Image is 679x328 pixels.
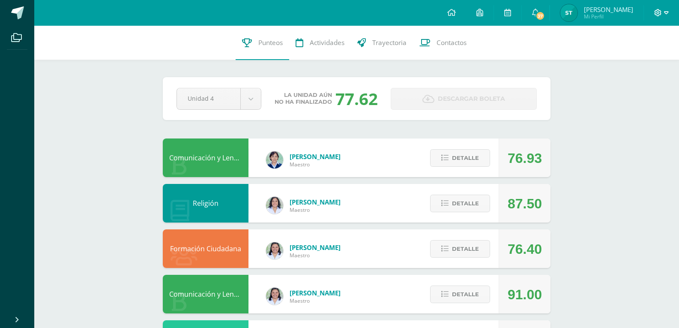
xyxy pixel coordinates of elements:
span: Detalle [452,286,479,302]
button: Detalle [430,195,490,212]
span: 37 [535,11,545,21]
span: Maestro [290,297,341,304]
span: [PERSON_NAME] [290,198,341,206]
span: Detalle [452,150,479,166]
span: La unidad aún no ha finalizado [275,92,332,105]
span: Punteos [258,38,283,47]
span: Unidad 4 [188,88,230,108]
img: 904e528ea31759b90e2b92348a2f5070.png [266,151,283,169]
span: [PERSON_NAME] [584,5,633,14]
a: Unidad 4 [177,88,261,109]
a: Contactos [413,26,473,60]
img: a084105b5058f52f9b5e8b449e8b602d.png [266,288,283,305]
a: Actividades [289,26,351,60]
div: 76.40 [508,230,542,268]
div: Religión [163,184,248,223]
div: 76.93 [508,139,542,178]
span: Actividades [310,38,344,47]
span: Mi Perfil [584,13,633,20]
span: Detalle [452,196,479,211]
button: Detalle [430,149,490,167]
div: Comunicación y Lenguaje L1 [163,138,248,177]
span: Trayectoria [372,38,407,47]
img: 5eb0341ce2803838f8db349dfaef631f.png [560,4,577,21]
span: Maestro [290,206,341,214]
span: Descargar boleta [438,88,505,109]
span: Maestro [290,252,341,259]
div: 87.50 [508,184,542,223]
img: 5833435b0e0c398ee4b261d46f102b9b.png [266,197,283,214]
span: Contactos [437,38,467,47]
span: [PERSON_NAME] [290,289,341,297]
a: Trayectoria [351,26,413,60]
div: Formación Ciudadana [163,229,248,268]
span: [PERSON_NAME] [290,243,341,252]
div: Comunicación y Lenguaje L2 [163,275,248,313]
span: [PERSON_NAME] [290,152,341,161]
button: Detalle [430,286,490,303]
a: Punteos [236,26,289,60]
span: Detalle [452,241,479,257]
button: Detalle [430,240,490,258]
img: a084105b5058f52f9b5e8b449e8b602d.png [266,242,283,259]
div: 91.00 [508,275,542,314]
div: 77.62 [335,87,378,110]
span: Maestro [290,161,341,168]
